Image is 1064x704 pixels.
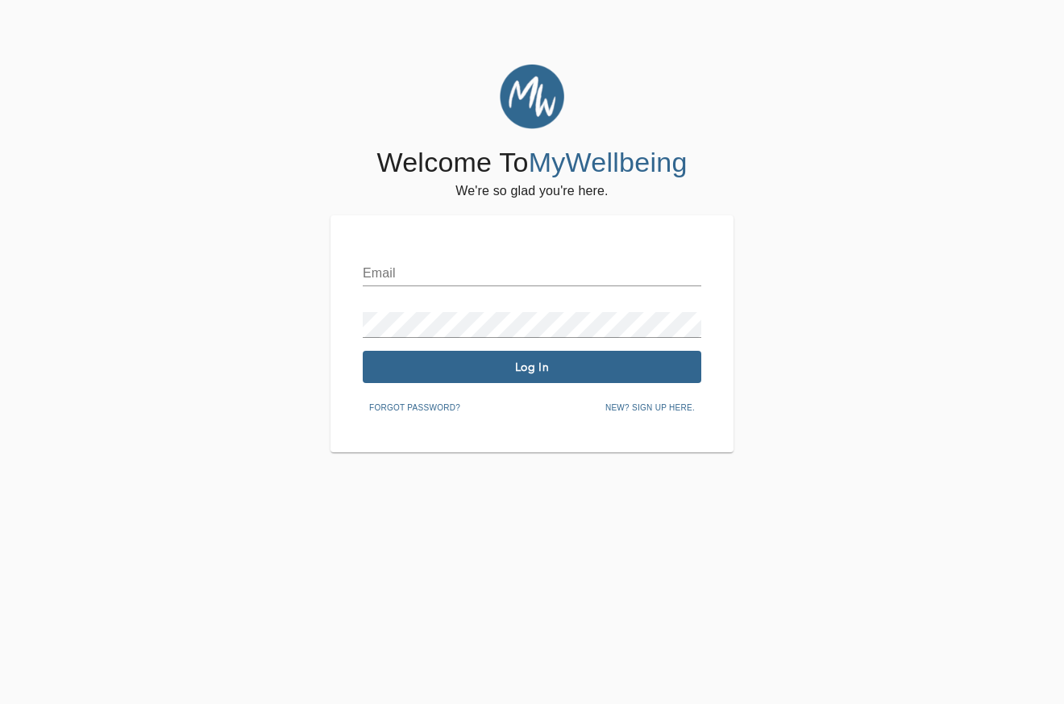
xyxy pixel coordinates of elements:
span: Log In [369,360,695,375]
button: New? Sign up here. [599,396,701,420]
h4: Welcome To [376,146,687,180]
button: Forgot password? [363,396,467,420]
span: Forgot password? [369,401,460,415]
span: MyWellbeing [529,147,688,177]
button: Log In [363,351,701,383]
h6: We're so glad you're here. [455,180,608,202]
img: MyWellbeing [500,65,564,129]
span: New? Sign up here. [605,401,695,415]
a: Forgot password? [363,400,467,413]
